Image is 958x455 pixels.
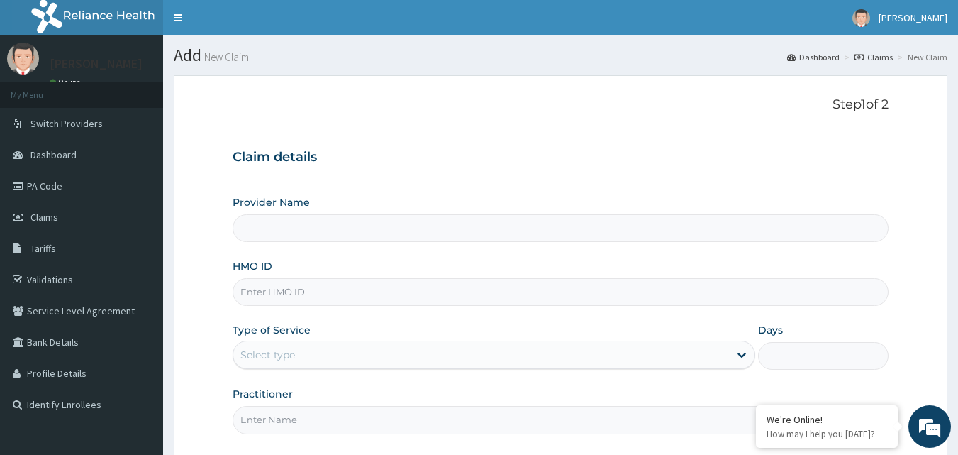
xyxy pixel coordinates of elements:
small: New Claim [201,52,249,62]
input: Enter Name [233,406,889,434]
h3: Claim details [233,150,889,165]
label: Type of Service [233,323,311,337]
h1: Add [174,46,947,65]
a: Claims [854,51,893,63]
span: [PERSON_NAME] [879,11,947,24]
p: [PERSON_NAME] [50,57,143,70]
img: User Image [7,43,39,75]
li: New Claim [894,51,947,63]
label: HMO ID [233,259,272,273]
p: How may I help you today? [767,428,887,440]
label: Provider Name [233,195,310,209]
div: Select type [240,348,295,362]
input: Enter HMO ID [233,278,889,306]
p: Step 1 of 2 [233,97,889,113]
span: Dashboard [30,148,77,161]
span: Switch Providers [30,117,103,130]
label: Days [758,323,783,337]
div: We're Online! [767,413,887,426]
span: Claims [30,211,58,224]
img: User Image [852,9,870,27]
a: Online [50,77,84,87]
a: Dashboard [787,51,840,63]
span: Tariffs [30,242,56,255]
label: Practitioner [233,387,293,401]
